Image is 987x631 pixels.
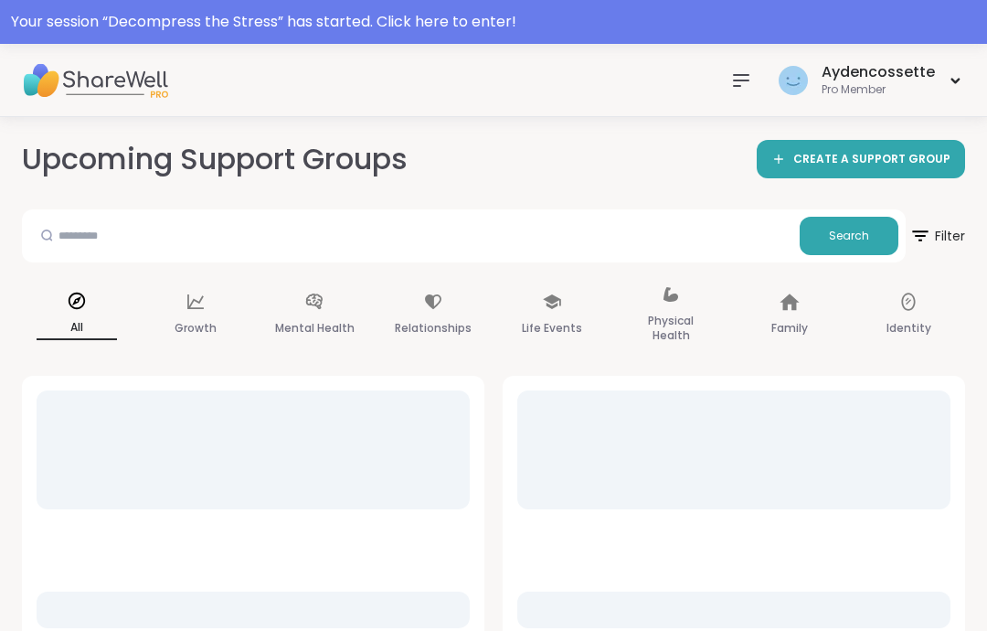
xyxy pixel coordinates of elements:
[395,317,472,339] p: Relationships
[757,140,965,178] a: CREATE A SUPPORT GROUP
[275,317,355,339] p: Mental Health
[771,317,808,339] p: Family
[800,217,898,255] button: Search
[11,11,976,33] div: Your session “ Decompress the Stress ” has started. Click here to enter!
[22,48,168,112] img: ShareWell Nav Logo
[779,66,808,95] img: Aydencossette
[822,62,935,82] div: Aydencossette
[909,214,965,258] span: Filter
[829,228,869,244] span: Search
[886,317,931,339] p: Identity
[37,316,117,340] p: All
[631,310,711,347] p: Physical Health
[175,317,217,339] p: Growth
[909,209,965,262] button: Filter
[22,139,408,180] h2: Upcoming Support Groups
[822,82,935,98] div: Pro Member
[793,152,950,167] span: CREATE A SUPPORT GROUP
[522,317,582,339] p: Life Events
